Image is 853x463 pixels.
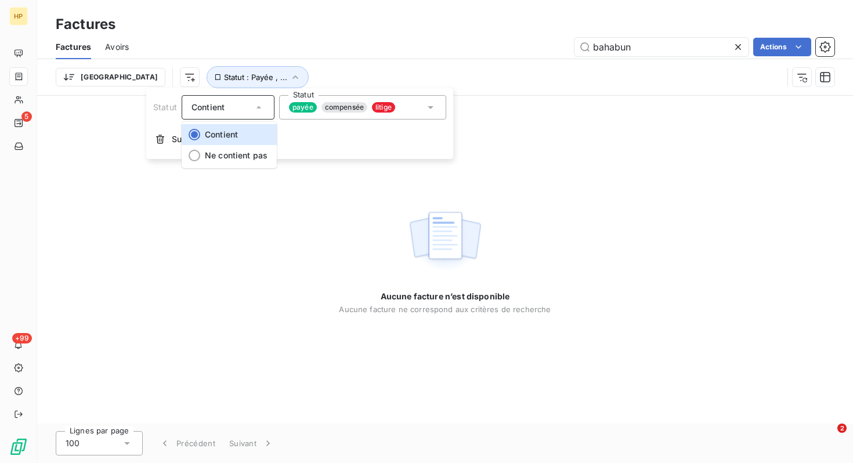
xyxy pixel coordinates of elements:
span: Statut : Payée , ... [224,73,287,82]
span: 2 [837,424,847,433]
span: Statut [153,102,177,112]
span: 5 [21,111,32,122]
button: Actions [753,38,811,56]
img: Logo LeanPay [9,437,28,456]
a: 5 [9,114,27,132]
span: payée [289,102,317,113]
div: HP [9,7,28,26]
span: Avoirs [105,41,129,53]
span: Ne contient pas [205,150,268,160]
iframe: Intercom live chat [814,424,841,451]
img: empty state [408,205,482,277]
button: Suivant [222,431,281,455]
span: compensée [321,102,367,113]
span: litige [372,102,395,113]
span: Aucune facture n’est disponible [381,291,510,302]
span: Contient [205,129,238,139]
button: Supprimer le filtre [146,126,453,152]
h3: Factures [56,14,115,35]
span: Contient [191,102,225,112]
input: Rechercher [574,38,749,56]
span: Factures [56,41,91,53]
span: Supprimer le filtre [172,133,239,145]
span: 100 [66,437,79,449]
button: Statut : Payée , ... [207,66,309,88]
button: Précédent [152,431,222,455]
span: Aucune facture ne correspond aux critères de recherche [339,305,551,314]
span: +99 [12,333,32,343]
button: [GEOGRAPHIC_DATA] [56,68,165,86]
